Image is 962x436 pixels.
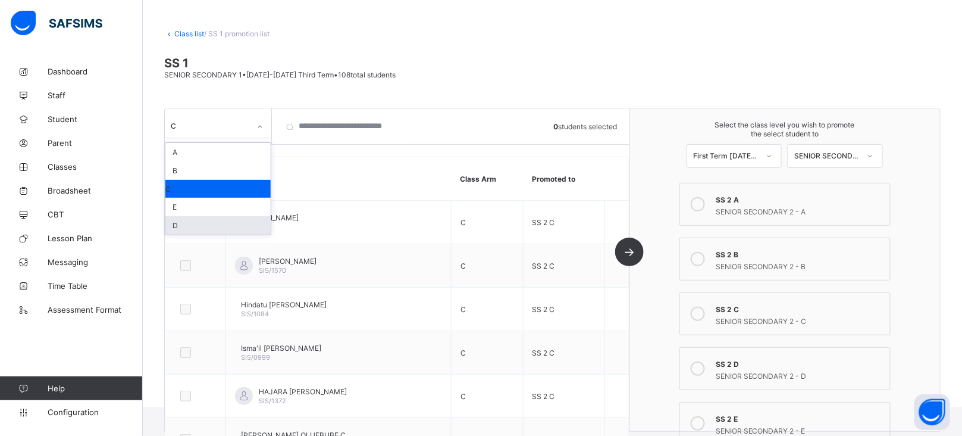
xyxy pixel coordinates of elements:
[532,348,555,357] span: SS 2 C
[716,192,884,204] div: SS 2 A
[716,369,884,381] div: SENIOR SECONDARY 2 - D
[48,281,143,291] span: Time Table
[716,423,884,435] div: SENIOR SECONDARY 2 - E
[48,114,143,124] span: Student
[259,387,347,396] span: HAJARA [PERSON_NAME]
[165,143,271,161] div: A
[642,120,928,138] span: Select the class level you wish to promote the select student to
[460,348,466,357] span: C
[716,302,884,314] div: SS 2 C
[532,392,555,401] span: SS 2 C
[48,384,142,393] span: Help
[460,305,466,314] span: C
[716,412,884,423] div: SS 2 E
[171,122,250,131] div: C
[165,216,271,235] div: D
[554,122,618,131] span: students selected
[460,392,466,401] span: C
[716,357,884,369] div: SS 2 D
[48,257,143,267] span: Messaging
[165,198,271,216] div: E
[460,218,466,227] span: C
[48,233,143,243] span: Lesson Plan
[259,257,317,266] span: [PERSON_NAME]
[48,186,143,195] span: Broadsheet
[716,314,884,326] div: SENIOR SECONDARY 2 - C
[532,218,555,227] span: SS 2 C
[204,29,270,38] span: / SS 1 promotion list
[914,394,950,430] button: Open asap
[523,157,604,201] th: Promoted to
[532,261,555,270] span: SS 2 C
[241,353,270,362] span: SIS/0999
[164,56,941,70] span: SS 1
[48,210,143,219] span: CBT
[48,407,142,417] span: Configuration
[48,67,143,76] span: Dashboard
[241,310,269,318] span: SIS/1084
[48,138,143,148] span: Parent
[259,397,286,405] span: SIS/1372
[794,152,860,161] div: SENIOR SECONDARY 2
[451,157,523,201] th: Class Arm
[241,300,327,309] span: Hindatu [PERSON_NAME]
[174,29,204,38] a: Class list
[532,305,555,314] span: SS 2 C
[48,305,143,314] span: Assessment Format
[460,261,466,270] span: C
[716,259,884,271] div: SENIOR SECONDARY 2 - B
[554,122,559,131] b: 0
[716,247,884,259] div: SS 2 B
[48,91,143,100] span: Staff
[164,70,396,79] span: SENIOR SECONDARY 1 • [DATE]-[DATE] Third Term • 108 total students
[716,204,884,216] div: SENIOR SECONDARY 2 - A
[259,266,286,275] span: SIS/1570
[11,11,102,36] img: safsims
[48,162,143,172] span: Classes
[165,161,271,180] div: B
[165,180,271,198] div: C
[241,344,321,353] span: Isma'il [PERSON_NAME]
[693,152,759,161] div: First Term [DATE]-[DATE]
[226,157,452,201] th: Student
